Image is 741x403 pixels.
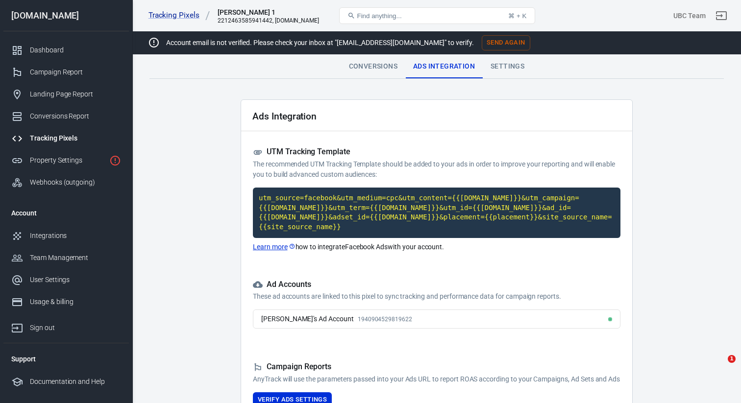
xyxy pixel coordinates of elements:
a: Learn more [253,242,296,252]
div: Settings [483,55,532,78]
a: User Settings [3,269,129,291]
a: Team Management [3,247,129,269]
div: [DOMAIN_NAME] [3,11,129,20]
a: Webhooks (outgoing) [3,171,129,193]
div: Landing Page Report [30,89,121,99]
div: 2212463585941442, theultimatebrandingcourse.com [218,17,319,24]
div: Conversions [341,55,405,78]
div: Integrations [30,231,121,241]
p: how to integrate Facebook Ads with your account. [253,242,620,252]
div: ⌘ + K [508,12,526,20]
a: Campaign Report [3,61,129,83]
a: Property Settings [3,149,129,171]
div: Webhooks (outgoing) [30,177,121,188]
div: Jasmine Pixel 1 [218,7,316,17]
div: Usage & billing [30,297,121,307]
li: Support [3,347,129,371]
p: Account email is not verified. Please check your inbox at "[EMAIL_ADDRESS][DOMAIN_NAME]" to verify. [166,38,474,48]
a: Sign out [710,4,733,27]
a: Integrations [3,225,129,247]
p: These ad accounts are linked to this pixel to sync tracking and performance data for campaign rep... [253,291,620,302]
span: Find anything... [357,12,402,20]
li: Account [3,201,129,225]
iframe: Intercom live chat [708,355,731,379]
div: User Settings [30,275,121,285]
h5: Ad Accounts [253,280,620,290]
div: Tracking Pixels [30,133,121,143]
div: [PERSON_NAME]'s Ad Account [261,314,354,324]
div: Conversions Report [30,111,121,121]
div: Dashboard [30,45,121,55]
div: Sign out [30,323,121,333]
svg: Property is not installed yet [109,155,121,166]
p: AnyTrack will use the parameters passed into your Ads URL to report ROAS according to your Campai... [253,374,620,384]
button: Send Again [482,35,530,50]
a: Sign out [3,313,129,339]
span: 1940904529819622 [358,316,412,323]
h5: Campaign Reports [253,362,620,372]
a: Tracking Pixels [3,127,129,149]
a: Landing Page Report [3,83,129,105]
a: Conversions Report [3,105,129,127]
a: Tracking Pixels [148,10,210,21]
a: Dashboard [3,39,129,61]
span: 1 [728,355,736,363]
p: The recommended UTM Tracking Template should be added to your ads in order to improve your report... [253,159,620,180]
div: Account id: f94l6qZq [673,11,706,21]
div: Team Management [30,253,121,263]
div: Property Settings [30,155,105,166]
button: Find anything...⌘ + K [339,7,535,24]
h2: Ads Integration [252,111,317,121]
div: Campaign Report [30,67,121,77]
a: Usage & billing [3,291,129,313]
div: Ads Integration [405,55,483,78]
div: Documentation and Help [30,377,121,387]
h5: UTM Tracking Template [253,147,620,157]
code: Click to copy [253,188,620,237]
